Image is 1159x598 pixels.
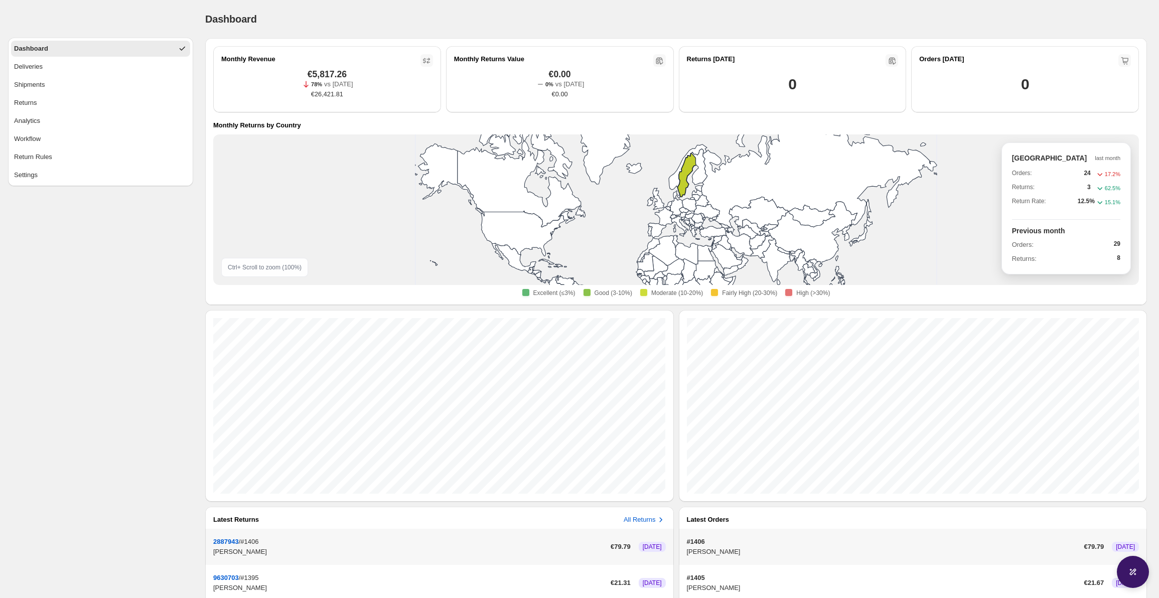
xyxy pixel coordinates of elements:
span: 0% [545,81,553,87]
p: [PERSON_NAME] [687,583,1080,593]
span: [DATE] [643,543,662,551]
h1: 0 [788,74,796,94]
div: / [213,537,607,557]
p: [PERSON_NAME] [687,547,1080,557]
div: Ctrl + Scroll to zoom ( 100 %) [221,258,308,277]
span: #1406 [240,538,258,545]
p: [PERSON_NAME] [213,583,607,593]
h3: Latest Returns [213,515,259,525]
span: Return Rules [14,152,52,162]
button: Returns [11,95,190,111]
div: / [213,573,607,593]
button: All Returns [624,515,666,525]
p: #1406 [687,537,1080,547]
span: €0.00 [549,69,571,79]
span: €79.79 [611,542,631,552]
button: 9630703 [213,574,239,581]
p: #1405 [687,573,1080,583]
p: [PERSON_NAME] [213,547,607,557]
button: Deliveries [11,59,190,75]
span: €21.31 [611,578,631,588]
h3: Latest Orders [687,515,730,525]
button: Return Rules [11,149,190,165]
span: €26,421.81 [311,89,343,99]
span: 78% [311,81,322,87]
button: 2887943 [213,538,239,545]
h1: 0 [1021,74,1029,94]
span: €21.67 [1084,578,1104,588]
span: Shipments [14,80,45,90]
h3: All Returns [624,515,656,525]
span: [DATE] [643,579,662,587]
span: Fairly High (20-30%) [722,289,777,297]
span: Returns [14,98,37,108]
h2: Orders [DATE] [919,54,964,64]
span: Dashboard [205,14,257,25]
button: Dashboard [11,41,190,57]
span: €79.79 [1084,542,1104,552]
span: Workflow [14,134,41,144]
h4: Monthly Returns by Country [213,120,301,130]
span: Moderate (10-20%) [651,289,703,297]
span: Settings [14,170,38,180]
button: Workflow [11,131,190,147]
span: High (>30%) [796,289,830,297]
span: Deliveries [14,62,43,72]
span: [DATE] [1116,579,1135,587]
p: vs [DATE] [555,79,585,89]
button: Settings [11,167,190,183]
h2: Returns [DATE] [687,54,735,64]
span: Good (3-10%) [595,289,632,297]
button: Shipments [11,77,190,93]
span: €0.00 [552,89,568,99]
p: vs [DATE] [324,79,353,89]
span: Dashboard [14,44,48,54]
span: [DATE] [1116,543,1135,551]
span: Excellent (≤3%) [533,289,575,297]
span: €5,817.26 [308,69,347,79]
h2: Monthly Revenue [221,54,275,64]
button: Analytics [11,113,190,129]
span: #1395 [240,574,258,581]
span: Analytics [14,116,40,126]
h2: Monthly Returns Value [454,54,524,64]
